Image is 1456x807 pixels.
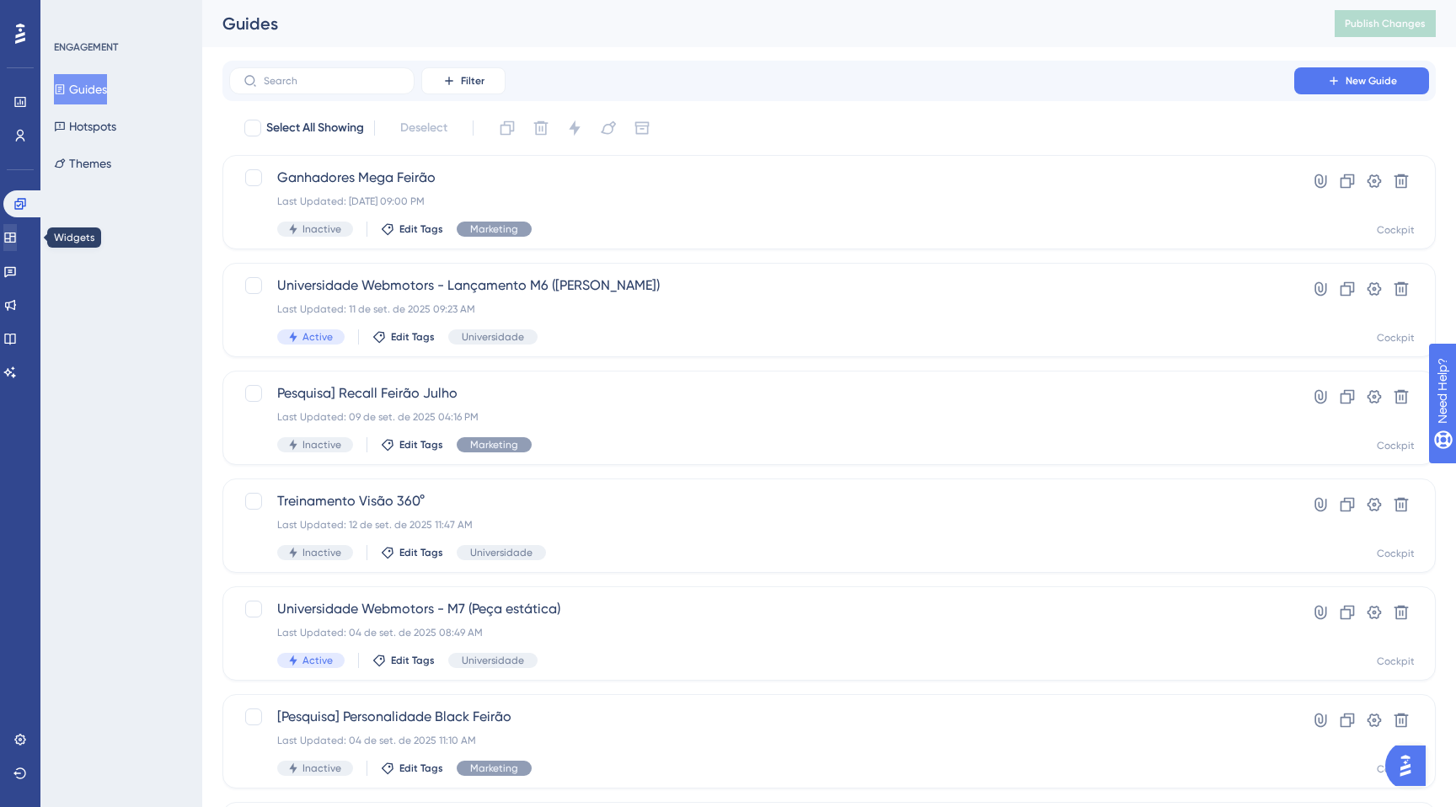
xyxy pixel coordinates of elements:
[470,762,518,775] span: Marketing
[421,67,506,94] button: Filter
[277,410,1246,424] div: Last Updated: 09 de set. de 2025 04:16 PM
[391,330,435,344] span: Edit Tags
[266,118,364,138] span: Select All Showing
[302,654,333,667] span: Active
[54,40,118,54] div: ENGAGEMENT
[40,4,105,24] span: Need Help?
[400,118,447,138] span: Deselect
[391,654,435,667] span: Edit Tags
[277,707,1246,727] span: [Pesquisa] Personalidade Black Feirão
[381,222,443,236] button: Edit Tags
[54,74,107,104] button: Guides
[1335,10,1436,37] button: Publish Changes
[277,275,1246,296] span: Universidade Webmotors - Lançamento M6 ([PERSON_NAME])
[277,491,1246,511] span: Treinamento Visão 360°
[277,168,1246,188] span: Ganhadores Mega Feirão
[54,148,111,179] button: Themes
[1377,547,1415,560] div: Cockpit
[302,546,341,559] span: Inactive
[1345,17,1426,30] span: Publish Changes
[399,762,443,775] span: Edit Tags
[277,383,1246,403] span: Pesquisa] Recall Feirão Julho
[302,330,333,344] span: Active
[462,654,524,667] span: Universidade
[1377,223,1415,237] div: Cockpit
[264,75,400,87] input: Search
[470,222,518,236] span: Marketing
[470,438,518,452] span: Marketing
[277,734,1246,747] div: Last Updated: 04 de set. de 2025 11:10 AM
[277,518,1246,532] div: Last Updated: 12 de set. de 2025 11:47 AM
[277,302,1246,316] div: Last Updated: 11 de set. de 2025 09:23 AM
[302,438,341,452] span: Inactive
[372,654,435,667] button: Edit Tags
[277,626,1246,639] div: Last Updated: 04 de set. de 2025 08:49 AM
[1385,740,1436,791] iframe: UserGuiding AI Assistant Launcher
[381,546,443,559] button: Edit Tags
[222,12,1293,35] div: Guides
[54,111,116,142] button: Hotspots
[372,330,435,344] button: Edit Tags
[461,74,484,88] span: Filter
[399,546,443,559] span: Edit Tags
[1346,74,1397,88] span: New Guide
[399,222,443,236] span: Edit Tags
[385,113,463,143] button: Deselect
[1294,67,1429,94] button: New Guide
[470,546,533,559] span: Universidade
[1377,439,1415,452] div: Cockpit
[277,195,1246,208] div: Last Updated: [DATE] 09:00 PM
[381,762,443,775] button: Edit Tags
[1377,762,1415,776] div: Cockpit
[399,438,443,452] span: Edit Tags
[277,599,1246,619] span: Universidade Webmotors - M7 (Peça estática)
[381,438,443,452] button: Edit Tags
[302,762,341,775] span: Inactive
[462,330,524,344] span: Universidade
[1377,331,1415,345] div: Cockpit
[1377,655,1415,668] div: Cockpit
[302,222,341,236] span: Inactive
